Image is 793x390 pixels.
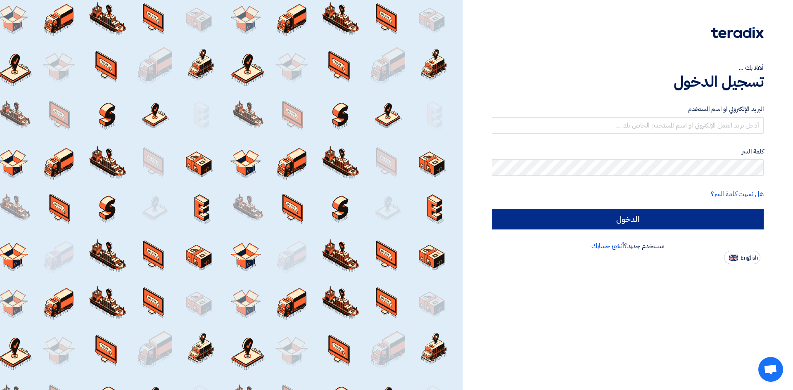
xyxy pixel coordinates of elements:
img: Teradix logo [711,27,764,38]
input: الدخول [492,209,764,229]
a: Open chat [758,357,783,382]
h1: تسجيل الدخول [492,73,764,91]
label: البريد الإلكتروني او اسم المستخدم [492,104,764,114]
div: أهلا بك ... [492,63,764,73]
a: هل نسيت كلمة السر؟ [711,189,764,199]
a: أنشئ حسابك [591,241,624,251]
span: English [741,255,758,261]
input: أدخل بريد العمل الإلكتروني او اسم المستخدم الخاص بك ... [492,117,764,134]
label: كلمة السر [492,147,764,156]
img: en-US.png [729,255,738,261]
div: مستخدم جديد؟ [492,241,764,251]
button: English [724,251,760,264]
